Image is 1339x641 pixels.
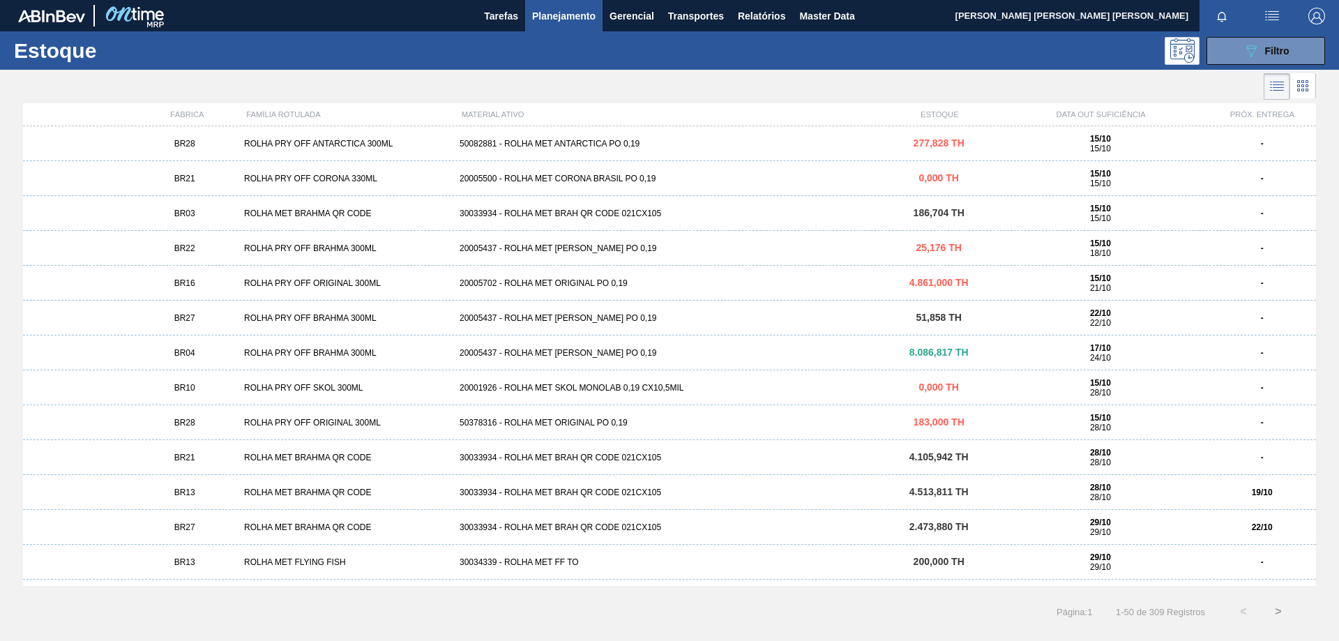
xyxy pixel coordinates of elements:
[1226,594,1261,629] button: <
[1090,492,1111,502] span: 28/10
[1090,423,1111,432] span: 28/10
[174,348,195,358] span: BR04
[174,243,195,253] span: BR22
[799,8,854,24] span: Master Data
[1261,557,1264,567] strong: -
[239,174,454,183] div: ROLHA PRY OFF CORONA 330ML
[454,278,885,288] div: 20005702 - ROLHA MET ORIGINAL PO 0,19
[1090,179,1111,188] span: 15/10
[454,557,885,567] div: 30034339 - ROLHA MET FF TO
[454,488,885,497] div: 30033934 - ROLHA MET BRAH QR CODE 021CX105
[454,174,885,183] div: 20005500 - ROLHA MET CORONA BRASIL PO 0,19
[1165,37,1200,65] div: Pogramando: nenhum usuário selecionado
[174,174,195,183] span: BR21
[909,451,969,462] span: 4.105,942 TH
[1090,388,1111,398] span: 28/10
[886,110,993,119] div: ESTOQUE
[174,418,195,428] span: BR28
[914,207,964,218] span: 186,704 TH
[174,313,195,323] span: BR27
[1090,378,1111,388] strong: 15/10
[916,312,961,323] span: 51,858 TH
[241,110,455,119] div: FAMÍLIA ROTULADA
[1090,213,1111,223] span: 15/10
[174,488,195,497] span: BR13
[454,453,885,462] div: 30033934 - ROLHA MET BRAH QR CODE 021CX105
[239,139,454,149] div: ROLHA PRY OFF ANTARCTICA 300ML
[1090,343,1111,353] strong: 17/10
[1090,283,1111,293] span: 21/10
[454,522,885,532] div: 30033934 - ROLHA MET BRAH QR CODE 021CX105
[532,8,596,24] span: Planejamento
[174,209,195,218] span: BR03
[1090,552,1111,562] strong: 29/10
[174,278,195,288] span: BR16
[1261,348,1264,358] strong: -
[916,242,961,253] span: 25,176 TH
[174,453,195,462] span: BR21
[454,313,885,323] div: 20005437 - ROLHA MET [PERSON_NAME] PO 0,19
[1090,518,1111,527] strong: 29/10
[18,10,85,22] img: TNhmsLtSVTkK8tSr43FrP2fwEKptu5GPRR3wAAAABJRU5ErkJggg==
[1090,204,1111,213] strong: 15/10
[454,348,885,358] div: 20005437 - ROLHA MET [PERSON_NAME] PO 0,19
[174,139,195,149] span: BR28
[1200,6,1244,26] button: Notificações
[1090,308,1111,318] strong: 22/10
[909,521,969,532] span: 2.473,880 TH
[914,556,964,567] span: 200,000 TH
[239,278,454,288] div: ROLHA PRY OFF ORIGINAL 300ML
[1261,594,1296,629] button: >
[454,383,885,393] div: 20001926 - ROLHA MET SKOL MONOLAB 0,19 CX10,5MIL
[914,416,964,428] span: 183,000 TH
[1090,318,1111,328] span: 22/10
[1090,483,1111,492] strong: 28/10
[1090,248,1111,258] span: 18/10
[14,43,222,59] h1: Estoque
[909,347,969,358] span: 8.086,817 TH
[1261,383,1264,393] strong: -
[239,243,454,253] div: ROLHA PRY OFF BRAHMA 300ML
[1252,488,1273,497] strong: 19/10
[610,8,654,24] span: Gerencial
[239,383,454,393] div: ROLHA PRY OFF SKOL 300ML
[738,8,785,24] span: Relatórios
[1261,174,1264,183] strong: -
[454,243,885,253] div: 20005437 - ROLHA MET [PERSON_NAME] PO 0,19
[1090,458,1111,467] span: 28/10
[1090,562,1111,572] span: 29/10
[909,277,969,288] span: 4.861,000 TH
[1090,134,1111,144] strong: 15/10
[174,557,195,567] span: BR13
[1090,239,1111,248] strong: 15/10
[239,522,454,532] div: ROLHA MET BRAHMA QR CODE
[239,557,454,567] div: ROLHA MET FLYING FISH
[133,110,241,119] div: FÁBRICA
[1090,448,1111,458] strong: 28/10
[456,110,886,119] div: MATERIAL ATIVO
[1090,273,1111,283] strong: 15/10
[1264,8,1280,24] img: userActions
[239,453,454,462] div: ROLHA MET BRAHMA QR CODE
[1261,453,1264,462] strong: -
[454,209,885,218] div: 30033934 - ROLHA MET BRAH QR CODE 021CX105
[1261,139,1264,149] strong: -
[1090,527,1111,537] span: 29/10
[1290,73,1316,100] div: Visão em Cards
[239,488,454,497] div: ROLHA MET BRAHMA QR CODE
[239,313,454,323] div: ROLHA PRY OFF BRAHMA 300ML
[1261,278,1264,288] strong: -
[1090,169,1111,179] strong: 15/10
[1265,45,1289,56] span: Filtro
[239,348,454,358] div: ROLHA PRY OFF BRAHMA 300ML
[454,418,885,428] div: 50378316 - ROLHA MET ORIGINAL PO 0,19
[484,8,518,24] span: Tarefas
[918,172,959,183] span: 0,000 TH
[668,8,724,24] span: Transportes
[1090,144,1111,153] span: 15/10
[239,418,454,428] div: ROLHA PRY OFF ORIGINAL 300ML
[1209,110,1316,119] div: PRÓX. ENTREGA
[1113,607,1205,617] span: 1 - 50 de 309 Registros
[1090,413,1111,423] strong: 15/10
[1206,37,1325,65] button: Filtro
